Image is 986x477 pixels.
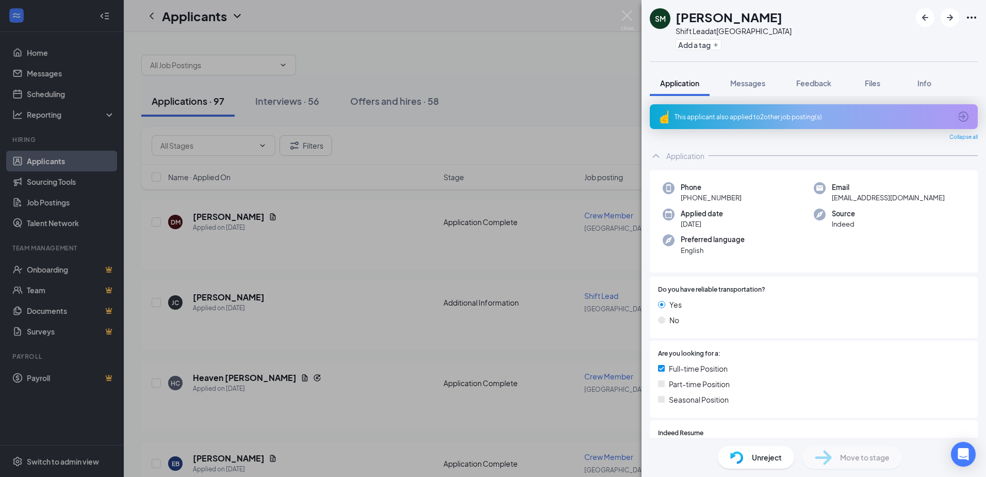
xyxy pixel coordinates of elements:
[917,78,931,88] span: Info
[944,11,956,24] svg: ArrowRight
[676,39,721,50] button: PlusAdd a tag
[681,245,745,256] span: English
[965,11,978,24] svg: Ellipses
[669,299,682,310] span: Yes
[681,182,742,193] span: Phone
[655,13,666,24] div: SM
[713,42,719,48] svg: Plus
[752,452,782,463] span: Unreject
[832,219,855,229] span: Indeed
[675,113,951,121] div: This applicant also applied to 2 other job posting(s)
[949,133,978,141] span: Collapse all
[840,452,890,463] span: Move to stage
[669,363,728,374] span: Full-time Position
[669,314,679,326] span: No
[916,8,934,27] button: ArrowLeftNew
[658,285,765,295] span: Do you have reliable transportation?
[681,193,742,203] span: [PHONE_NUMBER]
[650,150,662,162] svg: ChevronUp
[669,378,730,390] span: Part-time Position
[832,193,945,203] span: [EMAIL_ADDRESS][DOMAIN_NAME]
[951,442,976,467] div: Open Intercom Messenger
[796,78,831,88] span: Feedback
[941,8,959,27] button: ArrowRight
[957,110,969,123] svg: ArrowCircle
[681,234,745,245] span: Preferred language
[676,26,792,36] div: Shift Lead at [GEOGRAPHIC_DATA]
[832,209,855,219] span: Source
[832,182,945,193] span: Email
[730,78,765,88] span: Messages
[676,8,782,26] h1: [PERSON_NAME]
[681,209,723,219] span: Applied date
[865,78,880,88] span: Files
[658,428,703,438] span: Indeed Resume
[919,11,931,24] svg: ArrowLeftNew
[658,349,720,359] span: Are you looking for a:
[669,394,729,405] span: Seasonal Position
[681,219,723,229] span: [DATE]
[660,78,699,88] span: Application
[666,151,704,161] div: Application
